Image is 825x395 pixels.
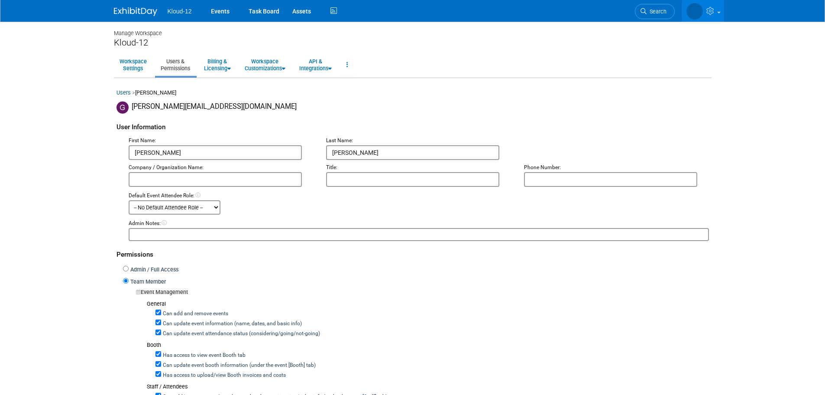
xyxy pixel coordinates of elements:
[129,192,709,200] div: Default Event Attendee Role:
[168,8,192,15] span: Kloud-12
[294,54,337,75] a: API &Integrations
[116,89,131,96] a: Users
[114,22,712,37] div: Manage Workspace
[647,8,666,15] span: Search
[129,137,314,145] div: First Name:
[116,241,709,264] div: Permissions
[161,310,228,318] label: Can add and remove events
[147,341,709,349] div: Booth
[155,54,196,75] a: Users &Permissions
[326,137,511,145] div: Last Name:
[114,7,157,16] img: ExhibitDay
[114,54,152,75] a: WorkspaceSettings
[147,383,709,391] div: Staff / Attendees
[147,300,709,308] div: General
[161,320,302,328] label: Can update event information (name, dates, and basic info)
[129,164,314,172] div: Company / Organization Name:
[198,54,236,75] a: Billing &Licensing
[116,89,709,101] div: [PERSON_NAME]
[116,114,709,137] div: User Information
[132,89,135,96] span: >
[635,4,675,19] a: Search
[132,102,297,111] span: [PERSON_NAME][EMAIL_ADDRESS][DOMAIN_NAME]
[161,372,286,379] label: Has access to upload/view Booth invoices and costs
[116,101,129,114] img: Gracie Boamah
[129,220,709,228] div: Admin Notes:
[239,54,291,75] a: WorkspaceCustomizations
[161,362,316,369] label: Can update event booth information (under the event [Booth] tab)
[114,37,712,48] div: Kloud-12
[161,330,320,338] label: Can update event attendance status (considering/going/not-going)
[686,3,703,20] img: Erin Grigsby
[136,288,709,297] div: Event Management
[129,278,166,286] label: Team Member
[326,164,511,172] div: Title:
[129,266,178,274] label: Admin / Full Access
[524,164,709,172] div: Phone Number:
[161,352,246,359] label: Has access to view event Booth tab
